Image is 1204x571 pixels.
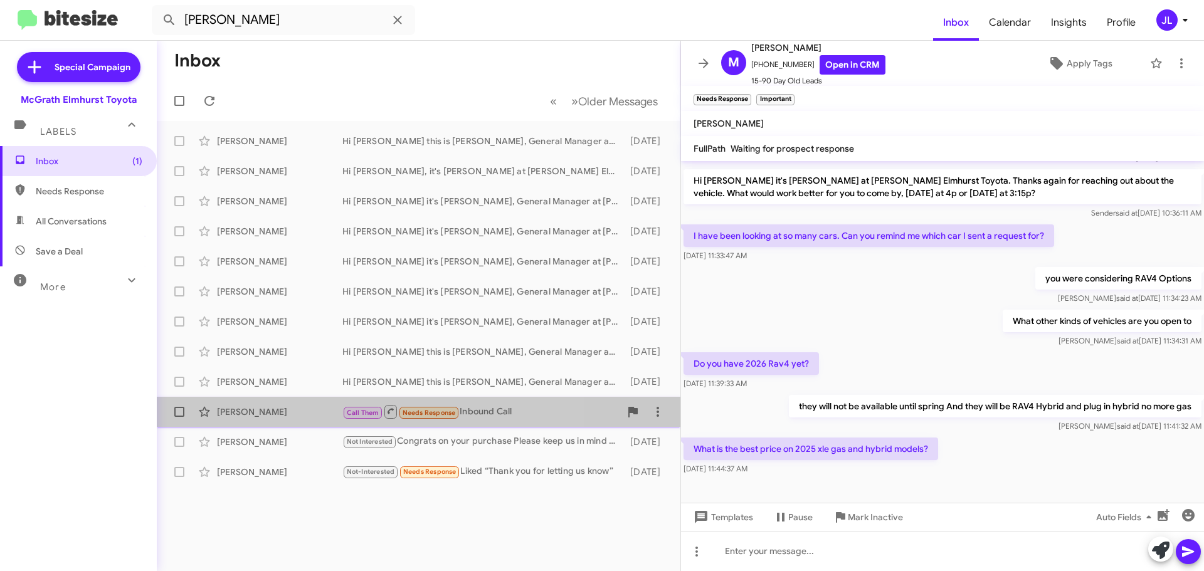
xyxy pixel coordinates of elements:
div: Hi [PERSON_NAME] it's [PERSON_NAME], General Manager at [PERSON_NAME] Elmhurst Toyota. I noticed ... [342,315,624,328]
span: Call Them [347,409,379,417]
span: Mark Inactive [848,506,903,528]
span: [PHONE_NUMBER] [751,55,885,75]
span: Needs Response [403,468,457,476]
span: Not Interested [347,437,393,446]
a: Open in CRM [820,55,885,75]
small: Important [756,94,794,105]
div: Hi [PERSON_NAME] it's [PERSON_NAME], General Manager at [PERSON_NAME] Elmhurst Toyota. I noticed ... [342,285,624,298]
button: Mark Inactive [823,506,913,528]
div: [PERSON_NAME] [217,165,342,177]
div: v 4.0.25 [35,20,61,30]
div: Liked “Thank you for letting us know” [342,464,624,479]
button: Pause [763,506,823,528]
span: [DATE] 11:44:37 AM [684,464,747,473]
span: Needs Response [36,185,142,197]
span: Older Messages [578,95,658,108]
button: Apply Tags [1015,52,1144,75]
span: [DATE] 11:39:33 AM [684,379,747,388]
div: [DATE] [624,165,670,177]
h1: Inbox [174,51,221,71]
div: [PERSON_NAME] [217,406,342,418]
button: Previous [542,88,564,114]
span: M [728,53,739,73]
p: What is the best price on 2025 xle gas and hybrid models? [684,437,938,460]
span: Special Campaign [55,61,130,73]
div: Hi [PERSON_NAME] it's [PERSON_NAME], General Manager at [PERSON_NAME] Elmhurst Toyota. I noticed ... [342,255,624,268]
div: Hi [PERSON_NAME] this is [PERSON_NAME], General Manager at [PERSON_NAME] Elmhurst Toyota. I saw y... [342,135,624,147]
a: Profile [1097,4,1146,41]
span: » [571,93,578,109]
div: [PERSON_NAME] [217,436,342,448]
span: Sender [DATE] 10:36:11 AM [1091,208,1201,217]
div: [DATE] [624,315,670,328]
p: you were considering RAV4 Options [1035,267,1201,290]
span: said at [1117,421,1139,431]
span: [PERSON_NAME] [DATE] 11:34:31 AM [1059,336,1201,345]
div: Hi [PERSON_NAME] it's [PERSON_NAME], General Manager at [PERSON_NAME] Elmhurst Toyota. I noticed ... [342,225,624,238]
span: said at [1116,293,1138,303]
span: Apply Tags [1067,52,1112,75]
div: [PERSON_NAME] [217,285,342,298]
div: [DATE] [624,255,670,268]
nav: Page navigation example [543,88,665,114]
div: Inbound Call [342,404,620,419]
span: Templates [691,506,753,528]
div: JL [1156,9,1178,31]
div: [PERSON_NAME] [217,255,342,268]
div: Hi [PERSON_NAME], it's [PERSON_NAME] at [PERSON_NAME] Elmhurst Toyota. I wanted to personally che... [342,165,624,177]
div: Keywords by Traffic [139,74,211,82]
input: Search [152,5,415,35]
div: [PERSON_NAME] [217,315,342,328]
button: Auto Fields [1086,506,1166,528]
div: [DATE] [624,466,670,478]
div: [PERSON_NAME] [217,466,342,478]
button: Next [564,88,665,114]
span: More [40,281,66,293]
span: All Conversations [36,215,107,228]
div: Domain: [DOMAIN_NAME] [33,33,138,43]
span: Not-Interested [347,468,395,476]
p: they will not be available until spring And they will be RAV4 Hybrid and plug in hybrid no more gas [789,395,1201,417]
span: [PERSON_NAME] [DATE] 11:41:32 AM [1059,421,1201,431]
a: Calendar [979,4,1041,41]
p: I have been looking at so many cars. Can you remind me which car I sent a request for? [684,224,1054,247]
span: [PERSON_NAME] [694,118,764,129]
div: Hi [PERSON_NAME] it's [PERSON_NAME], General Manager at [PERSON_NAME] Elmhurst Toyota. I noticed ... [342,195,624,207]
p: Hi [PERSON_NAME] it's [PERSON_NAME] at [PERSON_NAME] Elmhurst Toyota. Thanks again for reaching o... [684,169,1201,204]
div: Hi [PERSON_NAME] this is [PERSON_NAME], General Manager at [PERSON_NAME] Elmhurst Toyota. I revie... [342,375,624,388]
div: [PERSON_NAME] [217,225,342,238]
div: McGrath Elmhurst Toyota [21,93,137,106]
span: Inbox [933,4,979,41]
div: [DATE] [624,375,670,388]
span: [PERSON_NAME] [DATE] 11:34:23 AM [1058,293,1201,303]
img: tab_keywords_by_traffic_grey.svg [125,73,135,83]
span: [DATE] 11:33:47 AM [684,251,747,260]
span: Waiting for prospect response [731,143,854,154]
span: Inbox [36,155,142,167]
span: Save a Deal [36,245,83,258]
div: [PERSON_NAME] [217,375,342,388]
span: said at [1117,336,1139,345]
span: [PERSON_NAME] [751,40,885,55]
div: [DATE] [624,195,670,207]
div: [DATE] [624,225,670,238]
div: [DATE] [624,345,670,358]
span: 15-90 Day Old Leads [751,75,885,87]
div: [DATE] [624,285,670,298]
span: Insights [1041,4,1097,41]
div: [DATE] [624,135,670,147]
img: website_grey.svg [20,33,30,43]
div: Domain Overview [48,74,112,82]
span: Pause [788,506,813,528]
p: What other kinds of vehicles are you open to [1003,310,1201,332]
span: « [550,93,557,109]
span: Needs Response [403,409,456,417]
small: Needs Response [694,94,751,105]
div: Hi [PERSON_NAME] this is [PERSON_NAME], General Manager at [PERSON_NAME] Elmhurst Toyota. Thanks ... [342,345,624,358]
img: tab_domain_overview_orange.svg [34,73,44,83]
div: [PERSON_NAME] [217,195,342,207]
span: (1) [132,155,142,167]
span: said at [1116,208,1138,217]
